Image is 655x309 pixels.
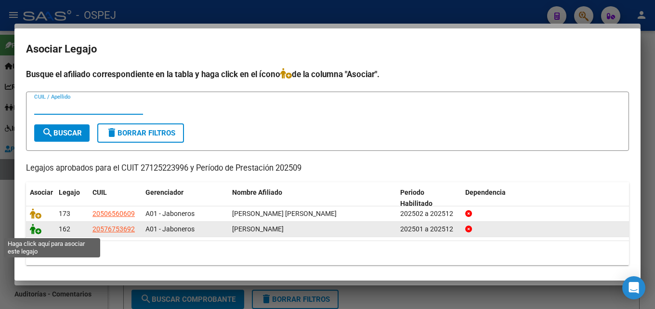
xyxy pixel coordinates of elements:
datatable-header-cell: Gerenciador [142,182,228,214]
datatable-header-cell: CUIL [89,182,142,214]
mat-icon: search [42,127,53,138]
span: A01 - Jaboneros [145,210,195,217]
datatable-header-cell: Asociar [26,182,55,214]
div: 202502 a 202512 [400,208,458,219]
h2: Asociar Legajo [26,40,629,58]
span: MEZA TIZIANO BENJAMIN EMANUEL [232,210,337,217]
span: 162 [59,225,70,233]
span: Dependencia [465,188,506,196]
span: A01 - Jaboneros [145,225,195,233]
div: 202501 a 202512 [400,224,458,235]
span: Nombre Afiliado [232,188,282,196]
button: Borrar Filtros [97,123,184,143]
button: Buscar [34,124,90,142]
span: 20576753692 [92,225,135,233]
span: Borrar Filtros [106,129,175,137]
datatable-header-cell: Periodo Habilitado [396,182,461,214]
datatable-header-cell: Legajo [55,182,89,214]
h4: Busque el afiliado correspondiente en la tabla y haga click en el ícono de la columna "Asociar". [26,68,629,81]
div: 2 registros [26,241,629,265]
p: Legajos aprobados para el CUIT 27125223996 y Período de Prestación 202509 [26,162,629,175]
datatable-header-cell: Nombre Afiliado [228,182,396,214]
span: 173 [59,210,70,217]
span: 20506560609 [92,210,135,217]
span: Periodo Habilitado [400,188,432,207]
span: Gerenciador [145,188,183,196]
datatable-header-cell: Dependencia [461,182,629,214]
span: Asociar [30,188,53,196]
span: MEZA BASTIAN EZEQUIEL [232,225,284,233]
div: Open Intercom Messenger [622,276,645,299]
mat-icon: delete [106,127,118,138]
span: Legajo [59,188,80,196]
span: Buscar [42,129,82,137]
span: CUIL [92,188,107,196]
